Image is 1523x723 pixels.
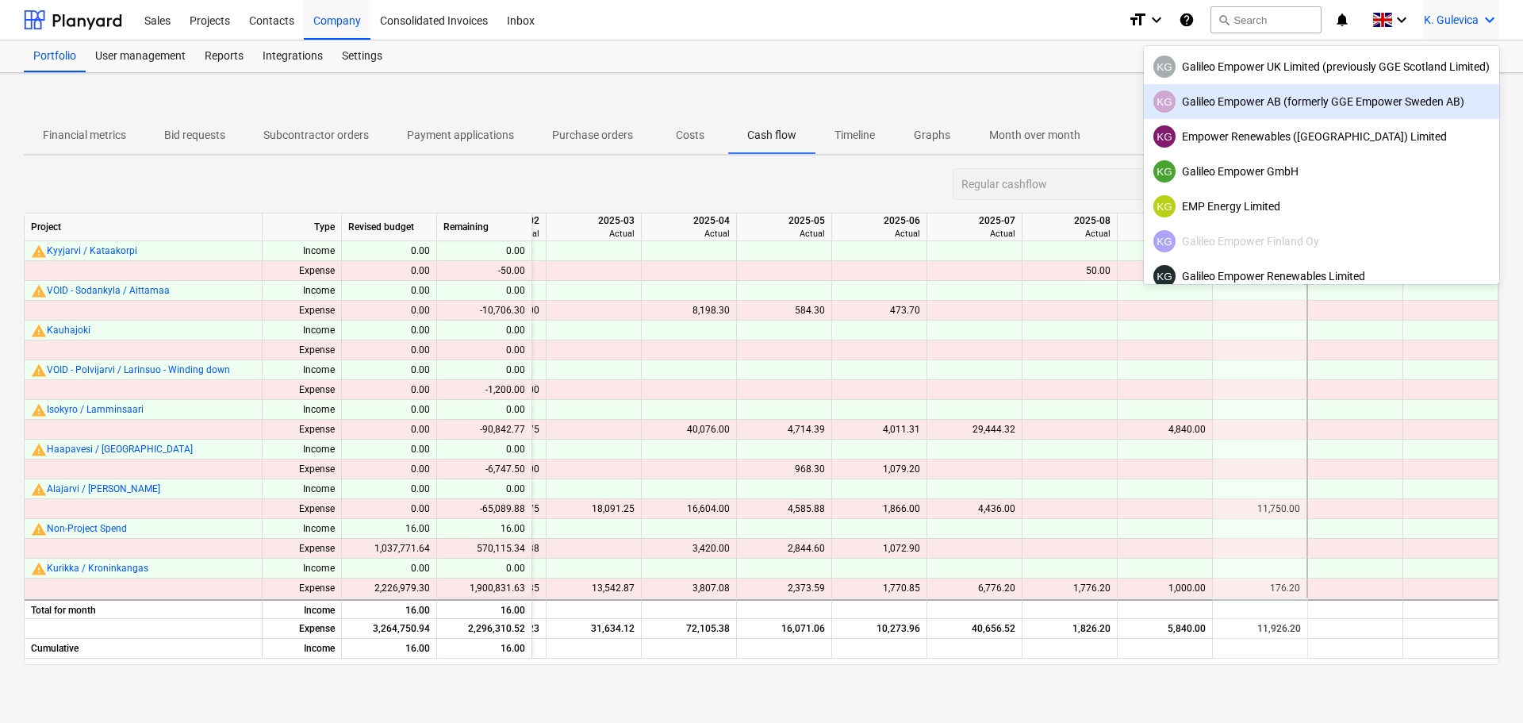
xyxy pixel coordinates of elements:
[1153,56,1176,78] div: Kristina Gulevica
[1157,236,1172,248] span: KG
[1153,265,1490,287] div: Galileo Empower Renewables Limited
[1157,201,1172,213] span: KG
[1153,195,1176,217] div: Kristina Gulevica
[1153,125,1176,148] div: Kristina Gulevica
[1157,61,1172,73] span: KG
[1157,131,1172,143] span: KG
[1157,166,1172,178] span: KG
[1153,230,1176,252] div: Kristina Gulevica
[1153,265,1176,287] div: Kristina Gulevica
[1157,96,1172,108] span: KG
[1153,56,1490,78] div: Galileo Empower UK Limited (previously GGE Scotland Limited)
[1153,90,1176,113] div: Kristina Gulevica
[1153,160,1176,183] div: Kristina Gulevica
[1444,647,1523,723] iframe: Chat Widget
[1157,271,1172,283] span: KG
[1153,125,1490,148] div: Empower Renewables ([GEOGRAPHIC_DATA]) Limited
[1153,195,1490,217] div: EMP Energy Limited
[1153,160,1490,183] div: Galileo Empower GmbH
[1153,230,1490,252] div: Galileo Empower Finland Oy
[1153,90,1490,113] div: Galileo Empower AB (formerly GGE Empower Sweden AB)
